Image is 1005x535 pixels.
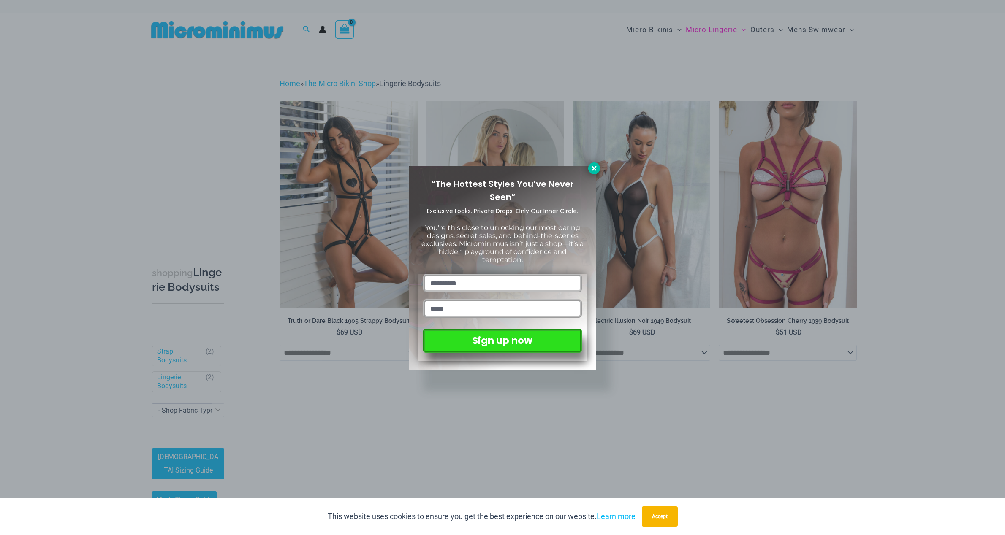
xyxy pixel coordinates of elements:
[431,178,574,203] span: “The Hottest Styles You’ve Never Seen”
[642,506,678,527] button: Accept
[423,329,581,353] button: Sign up now
[421,224,584,264] span: You’re this close to unlocking our most daring designs, secret sales, and behind-the-scenes exclu...
[328,510,636,523] p: This website uses cookies to ensure you get the best experience on our website.
[597,512,636,521] a: Learn more
[427,207,578,215] span: Exclusive Looks. Private Drops. Only Our Inner Circle.
[588,162,600,174] button: Close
